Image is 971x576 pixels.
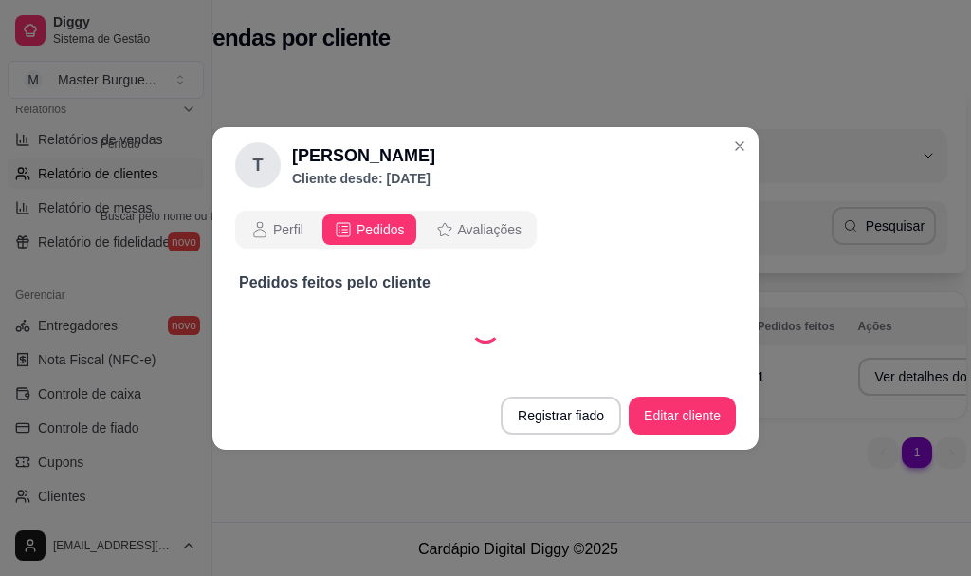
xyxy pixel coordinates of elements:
span: Pedidos [357,220,405,239]
span: Perfil [273,220,303,239]
button: Registrar fiado [501,397,621,435]
button: Close [724,131,755,161]
div: Loading [470,313,501,344]
h2: [PERSON_NAME] [292,142,435,169]
span: Avaliações [458,220,522,239]
button: Editar cliente [629,397,736,435]
p: Cliente desde: [DATE] [292,169,435,188]
div: T [235,142,281,188]
div: opções [235,211,537,249]
p: Pedidos feitos pelo cliente [239,271,732,294]
div: opções [235,211,736,249]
